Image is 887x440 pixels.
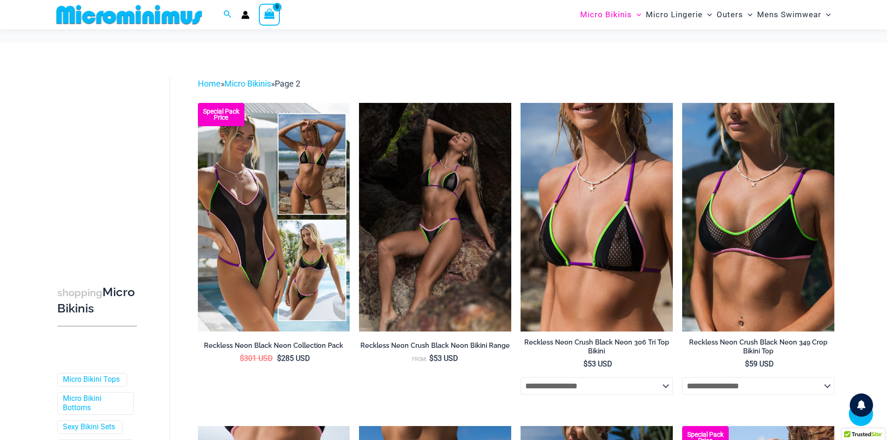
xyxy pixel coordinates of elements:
span: Micro Bikinis [580,3,632,27]
b: Special Pack Price [198,108,244,121]
a: Reckless Neon Black Neon Collection Pack [198,341,350,353]
a: Mens SwimwearMenu ToggleMenu Toggle [755,3,833,27]
span: $ [277,354,281,363]
span: $ [583,359,588,368]
a: Micro LingerieMenu ToggleMenu Toggle [643,3,714,27]
bdi: 301 USD [240,354,273,363]
img: MM SHOP LOGO FLAT [53,4,206,25]
h3: Micro Bikinis [57,284,137,317]
a: Micro Bikini Tops [63,375,120,385]
a: Sexy Bikini Sets [63,422,115,432]
span: From: [412,356,427,362]
bdi: 59 USD [745,359,774,368]
span: $ [240,354,244,363]
span: $ [745,359,749,368]
nav: Site Navigation [576,1,835,28]
span: shopping [57,287,102,298]
a: Search icon link [223,9,232,20]
bdi: 285 USD [277,354,310,363]
a: OutersMenu ToggleMenu Toggle [714,3,755,27]
a: Micro Bikini Bottoms [63,394,126,413]
img: Reckless Neon Crush Black Neon 306 Tri Top 01 [521,103,673,331]
span: Menu Toggle [632,3,641,27]
a: Reckless Neon Crush Black Neon 306 Tri Top 01Reckless Neon Crush Black Neon 306 Tri Top 296 Cheek... [521,103,673,331]
a: Account icon link [241,11,250,19]
span: Outers [717,3,743,27]
bdi: 53 USD [583,359,612,368]
a: Collection Pack Top BTop B [198,103,350,331]
a: Micro BikinisMenu ToggleMenu Toggle [578,3,643,27]
img: Reckless Neon Crush Black Neon 349 Crop Top 02 [682,103,834,331]
img: Collection Pack [198,103,350,331]
span: Mens Swimwear [757,3,821,27]
span: Menu Toggle [821,3,831,27]
a: View Shopping Cart, empty [259,4,280,25]
iframe: TrustedSite Certified [57,69,141,256]
span: $ [429,354,433,363]
a: Reckless Neon Crush Black Neon 349 Crop Bikini Top [682,338,834,359]
a: Reckless Neon Crush Black Neon 349 Crop Top 02Reckless Neon Crush Black Neon 349 Crop Top 01Reckl... [682,103,834,331]
h2: Reckless Neon Crush Black Neon 306 Tri Top Bikini [521,338,673,355]
h2: Reckless Neon Crush Black Neon Bikini Range [359,341,511,350]
img: Reckless Neon Crush Black Neon 306 Tri Top 296 Cheeky 04 [359,103,511,331]
span: Menu Toggle [703,3,712,27]
span: Menu Toggle [743,3,752,27]
bdi: 53 USD [429,354,458,363]
span: » » [198,79,300,88]
span: Page 2 [275,79,300,88]
h2: Reckless Neon Black Neon Collection Pack [198,341,350,350]
span: Micro Lingerie [646,3,703,27]
a: Reckless Neon Crush Black Neon Bikini Range [359,341,511,353]
a: Reckless Neon Crush Black Neon 306 Tri Top 296 Cheeky 04Reckless Neon Crush Black Neon 349 Crop T... [359,103,511,331]
a: Micro Bikinis [224,79,271,88]
h2: Reckless Neon Crush Black Neon 349 Crop Bikini Top [682,338,834,355]
a: Reckless Neon Crush Black Neon 306 Tri Top Bikini [521,338,673,359]
a: Home [198,79,221,88]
